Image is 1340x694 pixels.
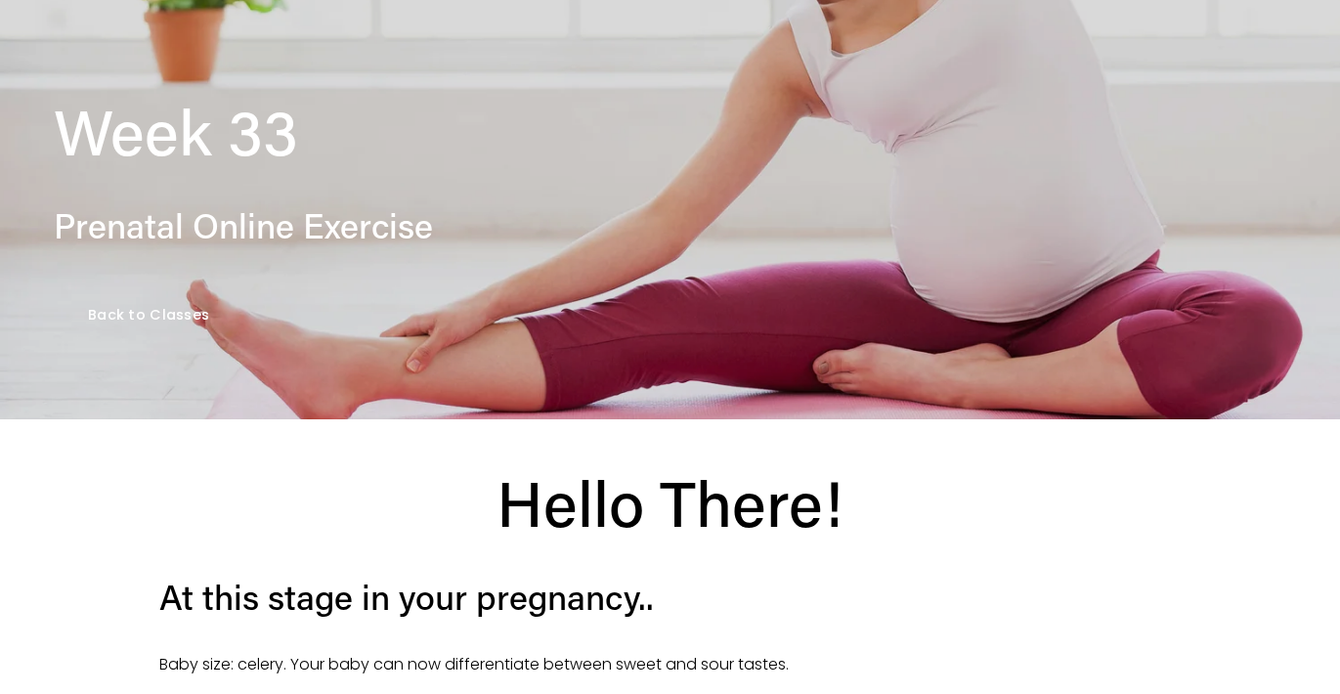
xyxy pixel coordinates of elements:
h3: Prenatal Online Exercise [54,202,978,249]
p: Baby size: celery. Your baby can now differentiate between sweet and sour tastes. [159,651,1181,679]
h1: Week 33 [54,92,978,171]
h1: Hello There! [159,463,1181,542]
h3: At this stage in your pregnancy.. [159,574,1181,621]
a: Back to Classes [54,282,244,349]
